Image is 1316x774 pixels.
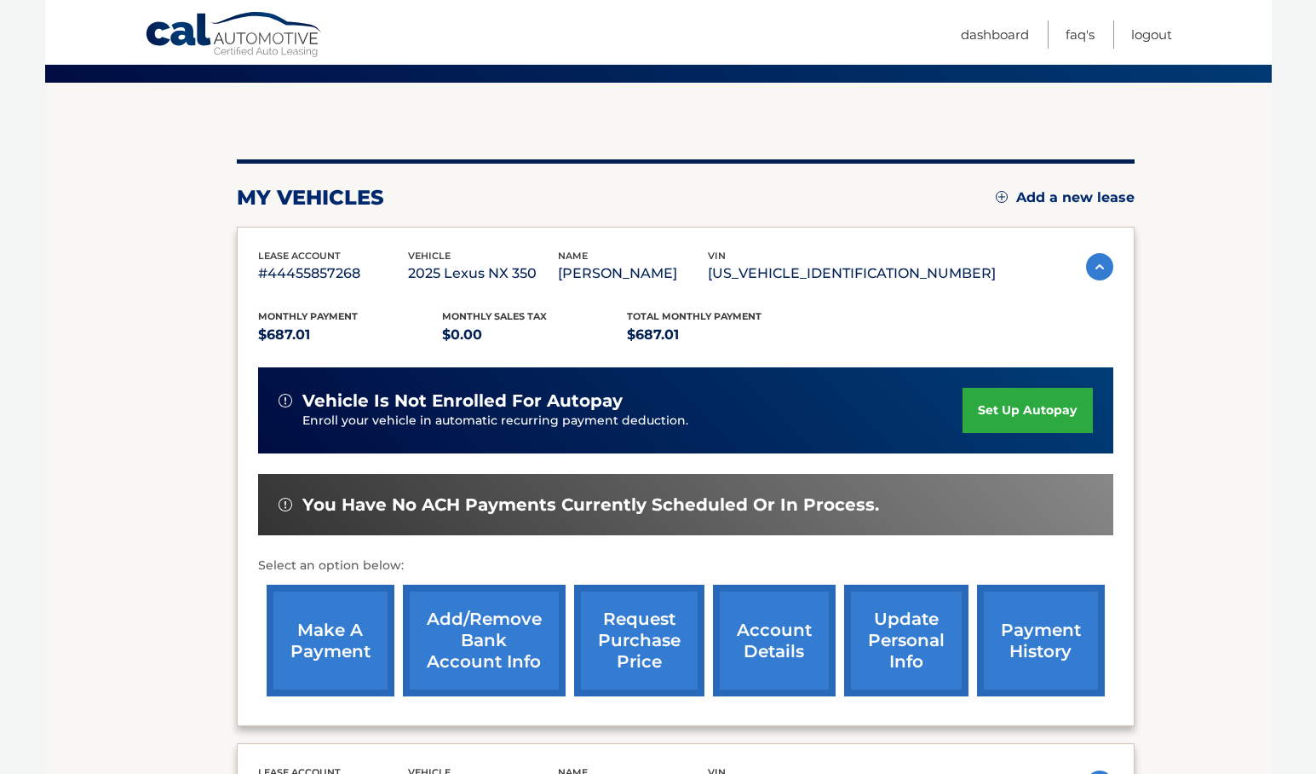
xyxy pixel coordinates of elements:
a: make a payment [267,585,394,696]
span: Monthly sales Tax [442,310,547,322]
img: add.svg [996,191,1008,203]
span: vehicle is not enrolled for autopay [302,390,623,412]
p: [US_VEHICLE_IDENTIFICATION_NUMBER] [708,262,996,286]
a: update personal info [844,585,968,696]
p: $687.01 [258,323,443,347]
a: Logout [1131,20,1172,49]
p: 2025 Lexus NX 350 [408,262,558,286]
span: vin [708,250,726,262]
a: payment history [977,585,1105,696]
p: $0.00 [442,323,627,347]
span: name [558,250,588,262]
span: vehicle [408,250,451,262]
a: account details [713,585,836,696]
a: Add/Remove bank account info [403,585,566,696]
span: Total Monthly Payment [627,310,761,322]
span: You have no ACH payments currently scheduled or in process. [302,494,879,516]
img: accordion-active.svg [1086,253,1113,280]
img: alert-white.svg [279,394,292,407]
a: set up autopay [963,388,1092,433]
p: #44455857268 [258,262,408,286]
p: $687.01 [627,323,812,347]
span: Monthly Payment [258,310,358,322]
p: Select an option below: [258,556,1113,576]
a: Dashboard [961,20,1029,49]
span: lease account [258,250,341,262]
p: [PERSON_NAME] [558,262,708,286]
a: Add a new lease [996,189,1135,206]
h2: my vehicles [237,185,384,211]
a: request purchase price [574,585,704,696]
p: Enroll your vehicle in automatic recurring payment deduction. [302,412,963,430]
img: alert-white.svg [279,498,292,511]
a: Cal Automotive [145,11,324,61]
a: FAQ's [1066,20,1095,49]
